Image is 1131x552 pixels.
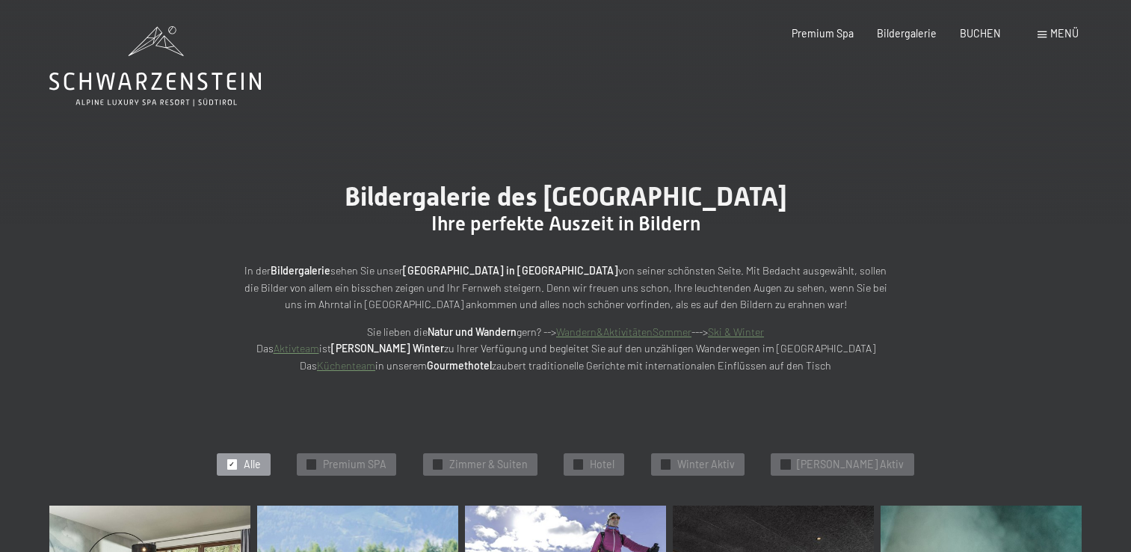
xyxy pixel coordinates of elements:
[449,457,528,472] span: Zimmer & Suiten
[708,325,764,338] a: Ski & Winter
[427,359,492,372] strong: Gourmethotel
[309,460,315,469] span: ✓
[331,342,444,355] strong: [PERSON_NAME] Winter
[556,325,691,338] a: Wandern&AktivitätenSommer
[237,324,895,375] p: Sie lieben die gern? --> ---> Das ist zu Ihrer Verfügung und begleitet Sie auf den unzähligen Wan...
[576,460,582,469] span: ✓
[274,342,319,355] a: Aktivteam
[792,27,854,40] a: Premium Spa
[877,27,937,40] a: Bildergalerie
[428,325,517,338] strong: Natur und Wandern
[960,27,1001,40] a: BUCHEN
[323,457,386,472] span: Premium SPA
[317,359,375,372] a: Küchenteam
[1050,27,1079,40] span: Menü
[677,457,735,472] span: Winter Aktiv
[403,264,618,277] strong: [GEOGRAPHIC_DATA] in [GEOGRAPHIC_DATA]
[662,460,668,469] span: ✓
[229,460,235,469] span: ✓
[237,263,895,313] p: In der sehen Sie unser von seiner schönsten Seite. Mit Bedacht ausgewählt, sollen die Bilder von ...
[783,460,789,469] span: ✓
[345,181,787,212] span: Bildergalerie des [GEOGRAPHIC_DATA]
[244,457,261,472] span: Alle
[271,264,330,277] strong: Bildergalerie
[431,212,700,235] span: Ihre perfekte Auszeit in Bildern
[434,460,440,469] span: ✓
[590,457,614,472] span: Hotel
[797,457,904,472] span: [PERSON_NAME] Aktiv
